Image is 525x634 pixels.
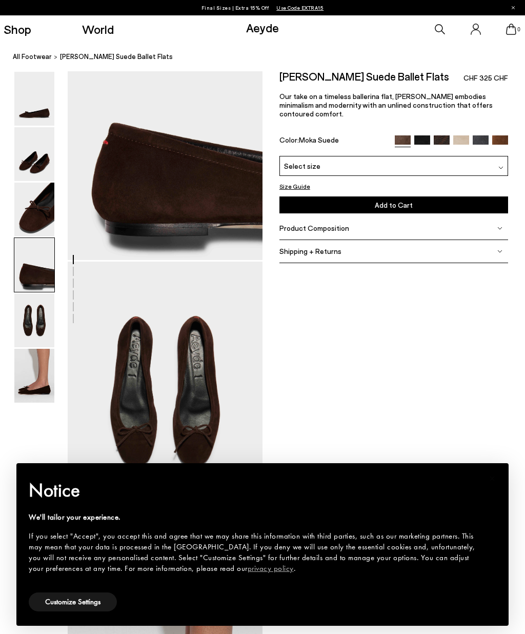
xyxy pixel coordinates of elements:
a: World [82,23,114,35]
button: Size Guide [279,181,310,191]
img: Delfina Suede Ballet Flats - Image 6 [14,349,54,403]
div: Color: [279,135,388,147]
img: Delfina Suede Ballet Flats - Image 2 [14,127,54,181]
span: Select size [284,161,320,171]
span: [PERSON_NAME] Suede Ballet Flats [60,51,173,62]
a: Aeyde [246,20,279,35]
a: Shop [4,23,31,35]
img: svg%3E [498,165,503,170]
span: Add to Cart [375,201,413,209]
img: Delfina Suede Ballet Flats - Image 4 [14,238,54,292]
button: Add to Cart [279,196,508,213]
span: Moka Suede [299,135,339,144]
span: Shipping + Returns [279,247,341,255]
div: If you select "Accept", you accept this and agree that we may share this information with third p... [29,531,480,574]
span: Product Composition [279,224,349,232]
nav: breadcrumb [13,43,525,71]
img: svg%3E [497,226,502,231]
img: Delfina Suede Ballet Flats - Image 3 [14,183,54,236]
img: svg%3E [497,249,502,254]
a: All Footwear [13,51,52,62]
div: We'll tailor your experience. [29,512,480,523]
a: privacy policy [248,563,294,573]
span: CHF 325 CHF [463,73,508,83]
h2: Notice [29,477,480,504]
span: Navigate to /collections/ss25-final-sizes [276,5,324,11]
button: Customize Settings [29,592,117,611]
span: × [489,470,496,486]
span: 0 [516,27,521,32]
button: Close this notice [480,466,504,491]
h2: [PERSON_NAME] Suede Ballet Flats [279,71,449,82]
span: Our take on a timeless ballerina flat, [PERSON_NAME] embodies minimalism and modernity with an un... [279,92,493,118]
img: Delfina Suede Ballet Flats - Image 5 [14,293,54,347]
img: Delfina Suede Ballet Flats - Image 1 [14,72,54,126]
a: 0 [506,24,516,35]
p: Final Sizes | Extra 15% Off [201,3,324,13]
